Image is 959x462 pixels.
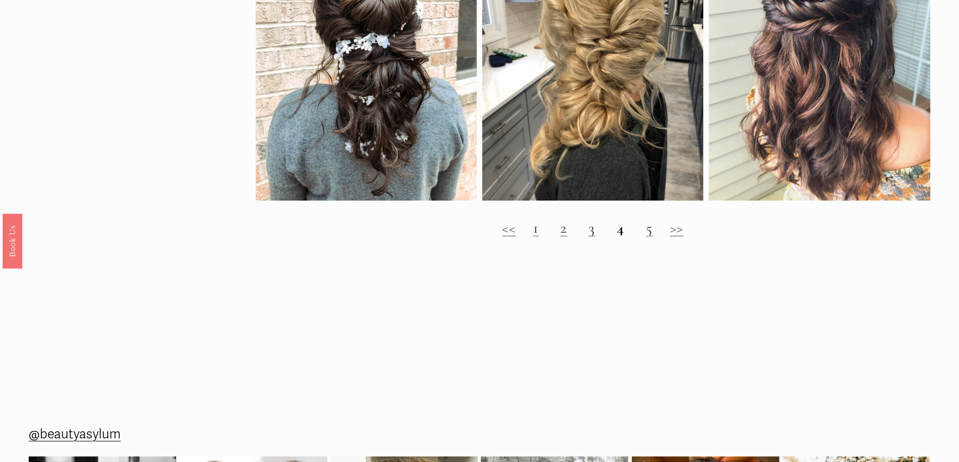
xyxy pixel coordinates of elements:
[588,219,596,237] a: 3
[3,213,22,268] a: Book Us
[646,219,653,237] a: 5
[29,423,121,446] a: @beautyasylum
[617,219,625,237] strong: 4
[533,219,539,237] a: 1
[670,219,684,237] a: >>
[502,219,515,237] a: <<
[560,219,567,237] a: 2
